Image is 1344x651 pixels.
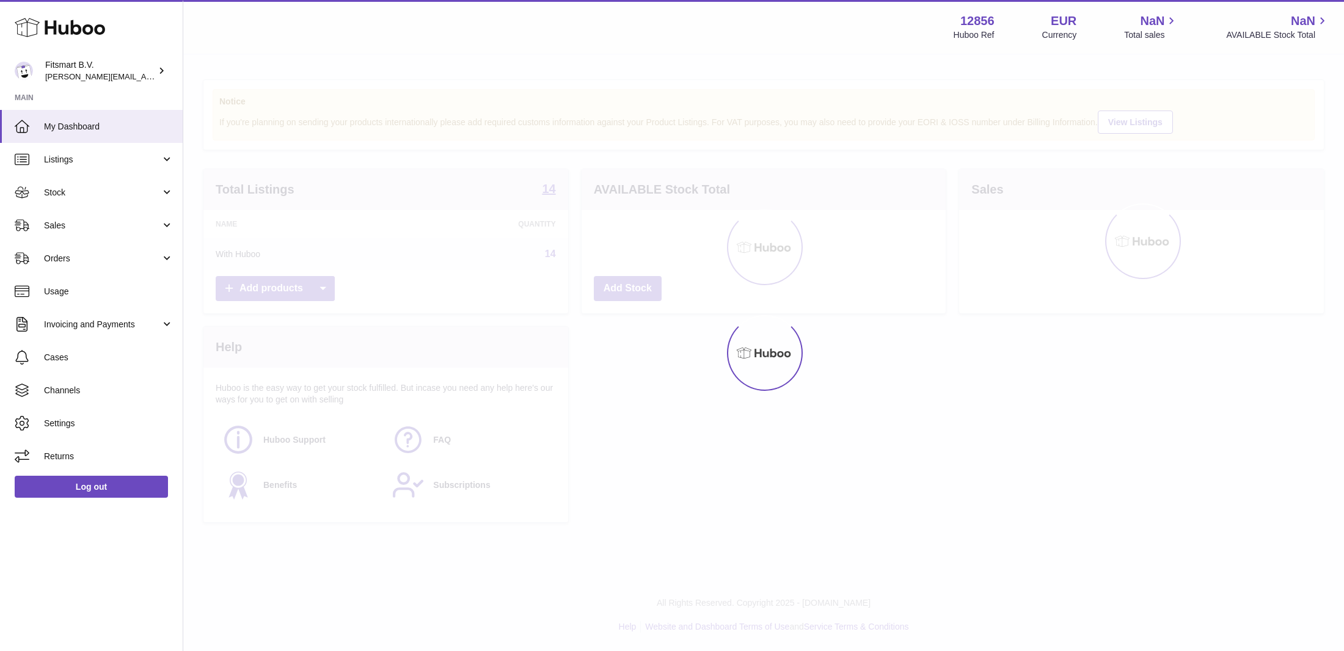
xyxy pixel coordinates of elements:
[44,385,173,396] span: Channels
[44,451,173,462] span: Returns
[44,187,161,198] span: Stock
[44,220,161,231] span: Sales
[44,253,161,264] span: Orders
[45,59,155,82] div: Fitsmart B.V.
[44,121,173,133] span: My Dashboard
[44,154,161,165] span: Listings
[45,71,245,81] span: [PERSON_NAME][EMAIL_ADDRESS][DOMAIN_NAME]
[44,319,161,330] span: Invoicing and Payments
[15,62,33,80] img: jonathan@leaderoo.com
[1042,29,1077,41] div: Currency
[44,418,173,429] span: Settings
[1051,13,1076,29] strong: EUR
[15,476,168,498] a: Log out
[1140,13,1164,29] span: NaN
[1124,13,1178,41] a: NaN Total sales
[44,286,173,297] span: Usage
[1226,29,1329,41] span: AVAILABLE Stock Total
[954,29,995,41] div: Huboo Ref
[960,13,995,29] strong: 12856
[1124,29,1178,41] span: Total sales
[44,352,173,363] span: Cases
[1226,13,1329,41] a: NaN AVAILABLE Stock Total
[1291,13,1315,29] span: NaN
